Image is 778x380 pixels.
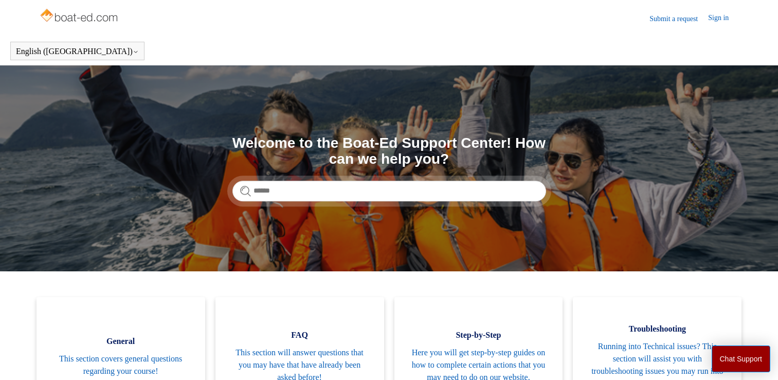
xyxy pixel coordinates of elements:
button: Chat Support [712,346,771,372]
img: Boat-Ed Help Center home page [39,6,121,27]
span: Step-by-Step [410,329,548,341]
span: Troubleshooting [588,323,726,335]
span: General [52,335,190,348]
button: English ([GEOGRAPHIC_DATA]) [16,47,139,56]
a: Submit a request [649,13,708,24]
input: Search [232,181,546,201]
span: FAQ [231,329,369,341]
a: Sign in [708,12,739,25]
span: This section covers general questions regarding your course! [52,353,190,377]
h1: Welcome to the Boat-Ed Support Center! How can we help you? [232,135,546,167]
